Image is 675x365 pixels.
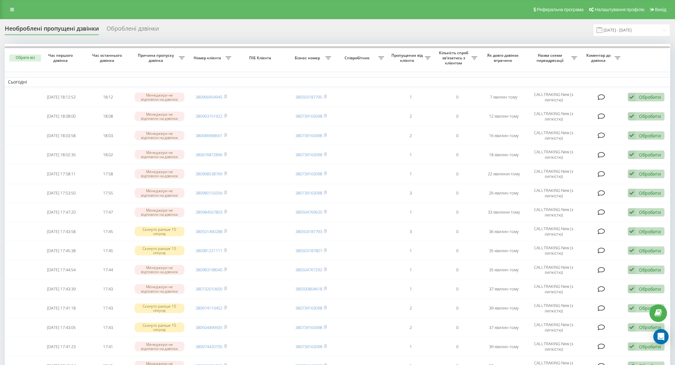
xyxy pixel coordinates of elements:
[434,223,480,240] td: 0
[387,242,434,259] td: 1
[295,286,322,292] a: 380500804618
[135,284,185,294] div: Менеджери не відповіли на дзвінок
[38,107,85,125] td: [DATE] 18:08:00
[85,318,131,336] td: 17:43
[480,203,527,221] td: 33 хвилини тому
[85,165,131,183] td: 17:58
[437,50,471,65] span: Кількість спроб зв'язатись з клієнтом
[295,152,322,157] a: 380739163098
[480,318,527,336] td: 37 хвилин тому
[387,203,434,221] td: 1
[537,7,584,12] span: Реферальна програма
[527,184,580,202] td: CALLTRAKING New (з липкістю)
[134,53,179,63] span: Причина пропуску дзвінка
[196,286,222,292] a: 380732010600
[434,280,480,298] td: 0
[135,112,185,121] div: Менеджери не відповіли на дзвінок
[387,261,434,279] td: 1
[434,242,480,259] td: 0
[295,190,322,196] a: 380739163098
[38,318,85,336] td: [DATE] 17:43:05
[38,165,85,183] td: [DATE] 17:58:11
[653,329,669,344] div: Open Intercom Messenger
[434,338,480,355] td: 0
[196,325,222,330] a: 380504499435
[655,7,666,12] span: Вихід
[295,248,322,253] a: 380503187807
[295,94,322,100] a: 380503187795
[530,53,571,63] span: Назва схеми переадресації
[43,53,79,63] span: Час першого дзвінка
[434,165,480,183] td: 0
[196,305,222,311] a: 380974110452
[639,94,661,100] div: Обробити
[527,146,580,164] td: CALLTRAKING New (з липкістю)
[38,280,85,298] td: [DATE] 17:43:39
[639,286,661,292] div: Обробити
[135,323,185,332] div: Скинуто раніше 10 секунд
[85,88,131,106] td: 18:12
[85,242,131,259] td: 17:45
[295,133,322,138] a: 380739163098
[639,209,661,215] div: Обробити
[639,267,661,273] div: Обробити
[85,299,131,317] td: 17:43
[337,55,379,61] span: Співробітник
[38,338,85,355] td: [DATE] 17:41:23
[135,188,185,198] div: Менеджери не відповіли на дзвінок
[480,261,527,279] td: 35 хвилин тому
[639,229,661,235] div: Обробити
[295,325,322,330] a: 380739163098
[434,203,480,221] td: 0
[583,53,615,63] span: Коментар до дзвінка
[135,246,185,255] div: Скинуто раніше 10 секунд
[480,146,527,164] td: 18 хвилин тому
[527,280,580,298] td: CALLTRAKING New (з липкістю)
[295,229,322,234] a: 380503187793
[480,88,527,106] td: 7 хвилин тому
[85,338,131,355] td: 17:41
[196,229,222,234] a: 380501490288
[90,53,126,63] span: Час останнього дзвінка
[434,88,480,106] td: 0
[480,299,527,317] td: 39 хвилин тому
[480,338,527,355] td: 39 хвилин тому
[38,203,85,221] td: [DATE] 17:47:20
[5,25,99,35] div: Необроблені пропущені дзвінки
[527,88,580,106] td: CALLTRAKING New (з липкістю)
[295,267,322,273] a: 380504767292
[135,265,185,274] div: Менеджери не відповіли на дзвінок
[387,146,434,164] td: 1
[9,55,41,62] button: Обрати всі
[291,55,325,61] span: Бізнес номер
[85,107,131,125] td: 18:08
[595,7,644,12] span: Налаштування профілю
[38,146,85,164] td: [DATE] 18:02:35
[480,242,527,259] td: 35 хвилин тому
[387,280,434,298] td: 1
[434,184,480,202] td: 0
[390,53,425,63] span: Пропущених від клієнта
[38,127,85,144] td: [DATE] 18:03:58
[527,127,580,144] td: CALLTRAKING New (з липкістю)
[434,146,480,164] td: 0
[38,242,85,259] td: [DATE] 17:45:38
[85,146,131,164] td: 18:02
[135,92,185,102] div: Менеджери не відповіли на дзвінок
[85,223,131,240] td: 17:45
[295,305,322,311] a: 380739163098
[196,248,222,253] a: 380981221111
[480,223,527,240] td: 36 хвилин тому
[5,77,670,87] td: Сьогодні
[434,318,480,336] td: 0
[387,127,434,144] td: 2
[38,223,85,240] td: [DATE] 17:43:58
[527,338,580,355] td: CALLTRAKING New (з липкістю)
[135,208,185,217] div: Менеджери не відповіли на дзвінок
[295,171,322,177] a: 380739163098
[527,107,580,125] td: CALLTRAKING New (з липкістю)
[480,127,527,144] td: 16 хвилин тому
[527,203,580,221] td: CALLTRAKING New (з липкістю)
[85,261,131,279] td: 17:44
[135,303,185,313] div: Скинуто раніше 10 секунд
